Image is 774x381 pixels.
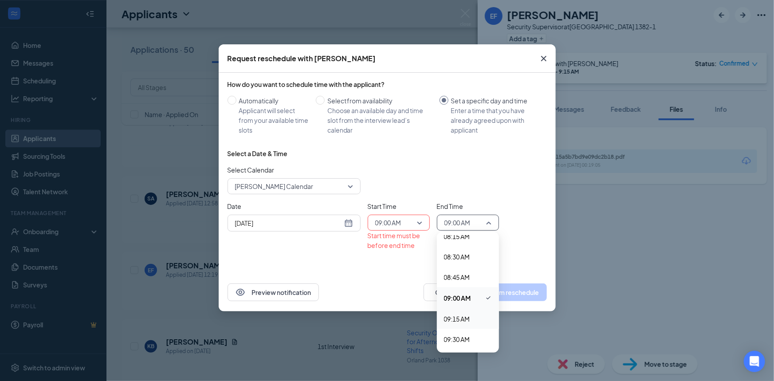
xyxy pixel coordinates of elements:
[368,231,430,250] div: Start time must be before end time
[228,149,288,158] div: Select a Date & Time
[538,53,549,64] svg: Cross
[451,106,540,135] div: Enter a time that you have already agreed upon with applicant
[235,180,314,193] span: [PERSON_NAME] Calendar
[327,96,432,106] div: Select from availability
[444,216,471,229] span: 09:00 AM
[368,201,430,211] span: Start Time
[451,96,540,106] div: Set a specific day and time
[444,334,470,344] span: 09:30 AM
[444,252,470,262] span: 08:30 AM
[437,201,499,211] span: End Time
[485,293,492,303] svg: Checkmark
[228,165,361,175] span: Select Calendar
[239,96,309,106] div: Automatically
[228,283,319,301] button: EyePreview notification
[327,106,432,135] div: Choose an available day and time slot from the interview lead’s calendar
[744,351,765,372] div: Open Intercom Messenger
[444,272,470,282] span: 08:45 AM
[239,106,309,135] div: Applicant will select from your available time slots
[228,80,547,89] div: How do you want to schedule time with the applicant?
[375,216,401,229] span: 09:00 AM
[228,201,361,211] span: Date
[444,314,470,324] span: 09:15 AM
[424,283,468,301] button: Cancel
[235,218,342,228] input: Sep 18, 2025
[235,287,246,298] svg: Eye
[444,232,470,241] span: 08:15 AM
[444,293,471,303] span: 09:00 AM
[228,54,376,63] div: Request reschedule with [PERSON_NAME]
[532,44,556,73] button: Close
[473,283,547,301] button: Confirm reschedule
